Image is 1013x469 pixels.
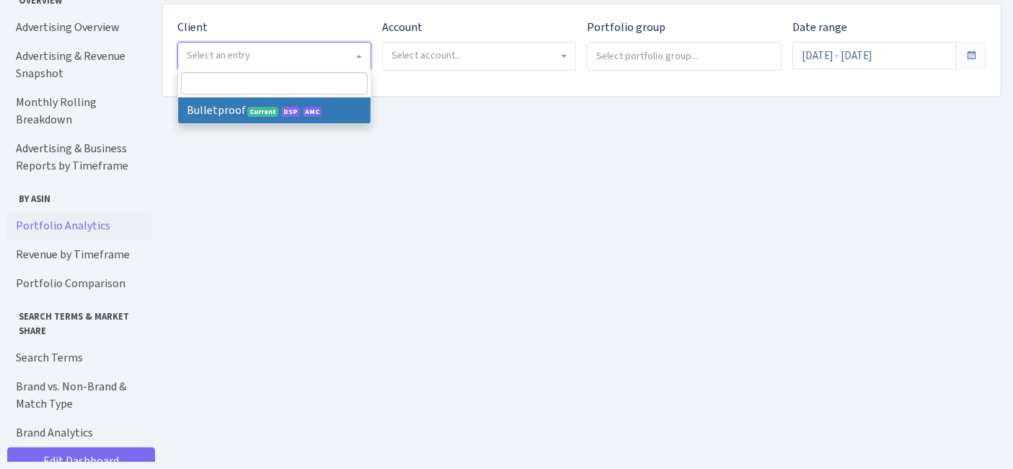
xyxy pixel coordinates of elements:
[587,19,665,36] label: Portfolio group
[588,43,781,69] input: Select portfolio group...
[178,97,371,123] li: Bulletproof
[303,107,322,117] span: AMC
[7,343,151,372] a: Search Terms
[7,88,151,134] a: Monthly Rolling Breakdown
[392,48,461,62] span: Select account...
[792,19,847,36] label: Date range
[7,42,151,88] a: Advertising & Revenue Snapshot
[187,48,250,62] span: Select an entry
[7,211,151,240] a: Portfolio Analytics
[7,240,151,269] a: Revenue by Timeframe
[8,304,151,337] span: Search Terms & Market Share
[247,107,278,117] span: Current
[7,269,151,298] a: Portfolio Comparison
[382,19,423,36] label: Account
[177,19,208,36] label: Client
[281,107,300,117] span: DSP
[7,418,151,447] a: Brand Analytics
[8,186,151,206] span: By ASIN
[7,372,151,418] a: Brand vs. Non-Brand & Match Type
[7,13,151,42] a: Advertising Overview
[7,134,151,180] a: Advertising & Business Reports by Timeframe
